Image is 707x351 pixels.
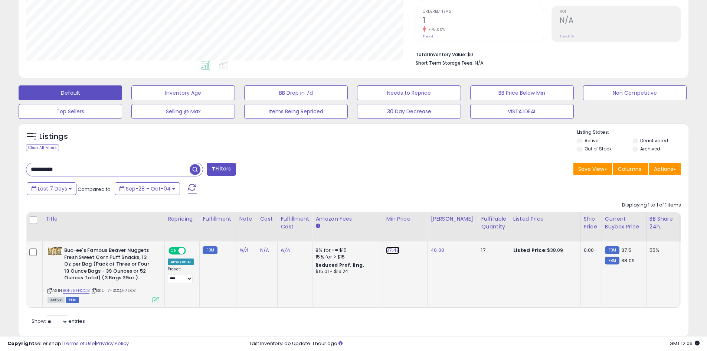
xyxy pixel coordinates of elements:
a: N/A [281,247,289,254]
span: N/A [475,59,484,66]
button: BB Drop in 7d [244,85,348,100]
span: ON [169,248,179,254]
div: Title [46,215,161,223]
a: 40.00 [431,247,444,254]
small: -75.00% [426,27,445,32]
button: Sep-28 - Oct-04 [115,182,180,195]
a: Terms of Use [63,340,95,347]
label: Deactivated [640,137,668,144]
div: Listed Price [513,215,577,223]
div: $15.01 - $16.24 [315,269,377,275]
div: Fulfillable Quantity [481,215,507,231]
div: Preset: [168,267,194,283]
button: Items Being Repriced [244,104,348,119]
div: 0.00 [584,247,596,254]
span: ROI [560,10,681,14]
span: Columns [618,165,641,173]
div: 55% [649,247,674,254]
div: ASIN: [48,247,159,302]
b: Reduced Prof. Rng. [315,262,364,268]
a: N/A [260,247,269,254]
span: Last 7 Days [38,185,67,192]
b: Total Inventory Value: [416,51,466,58]
small: FBM [605,257,619,264]
button: Last 7 Days [27,182,76,195]
div: Repricing [168,215,196,223]
button: Selling @ Max [131,104,235,119]
div: Amazon Fees [315,215,380,223]
span: 37.5 [621,247,631,254]
button: Non Competitive [583,85,687,100]
div: Note [239,215,254,223]
div: Cost [260,215,275,223]
p: Listing States: [577,129,688,136]
div: $38.09 [513,247,575,254]
b: Buc-ee's Famous Beaver Nuggets Fresh Sweet Corn Puff Snacks, 13 Oz per Bag (Pack of Three or Four... [64,247,154,283]
label: Out of Stock [585,146,612,152]
a: 37.48 [386,247,399,254]
span: All listings currently available for purchase on Amazon [48,297,65,303]
span: Sep-28 - Oct-04 [126,185,171,192]
div: 17 [481,247,504,254]
img: 51x2KHGkjLL._SL40_.jpg [48,247,62,256]
button: 30 Day Decrease [357,104,461,119]
div: Clear All Filters [26,144,59,151]
label: Archived [640,146,660,152]
button: Needs to Reprice [357,85,461,100]
small: Prev: 4 [423,34,433,39]
h2: 1 [423,16,544,26]
button: VISTA IDEAL [470,104,574,119]
div: seller snap | | [7,340,129,347]
span: Ordered Items [423,10,544,14]
button: Inventory Age [131,85,235,100]
small: FBM [605,246,619,254]
span: 38.09 [621,257,635,264]
button: Filters [207,163,236,176]
div: Fulfillment Cost [281,215,309,231]
div: 8% for <= $15 [315,247,377,254]
b: Short Term Storage Fees: [416,60,474,66]
button: Actions [649,163,681,175]
a: B0F78FHCCB [63,287,89,294]
a: Privacy Policy [96,340,129,347]
button: Default [19,85,122,100]
span: OFF [185,248,197,254]
button: Columns [613,163,648,175]
div: Current Buybox Price [605,215,643,231]
li: $0 [416,49,675,58]
button: Save View [573,163,612,175]
h2: N/A [560,16,681,26]
span: FBM [66,297,79,303]
div: Amazon AI [168,259,194,265]
small: Prev: N/A [560,34,574,39]
button: Top Sellers [19,104,122,119]
small: FBM [203,246,217,254]
strong: Copyright [7,340,35,347]
span: | SKU: I7-SOQJ-7DD7 [91,287,136,293]
div: 15% for > $15 [315,254,377,260]
div: [PERSON_NAME] [431,215,475,223]
div: Min Price [386,215,424,223]
a: N/A [239,247,248,254]
span: 2025-10-13 12:06 GMT [670,340,700,347]
div: Displaying 1 to 1 of 1 items [622,202,681,209]
small: Amazon Fees. [315,223,320,230]
span: Show: entries [32,318,85,325]
span: Compared to: [78,186,112,193]
label: Active [585,137,598,144]
div: Ship Price [584,215,599,231]
b: Listed Price: [513,247,547,254]
h5: Listings [39,131,68,142]
button: BB Price Below Min [470,85,574,100]
div: Fulfillment [203,215,233,223]
div: Last InventoryLab Update: 1 hour ago. [250,340,700,347]
div: BB Share 24h. [649,215,677,231]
